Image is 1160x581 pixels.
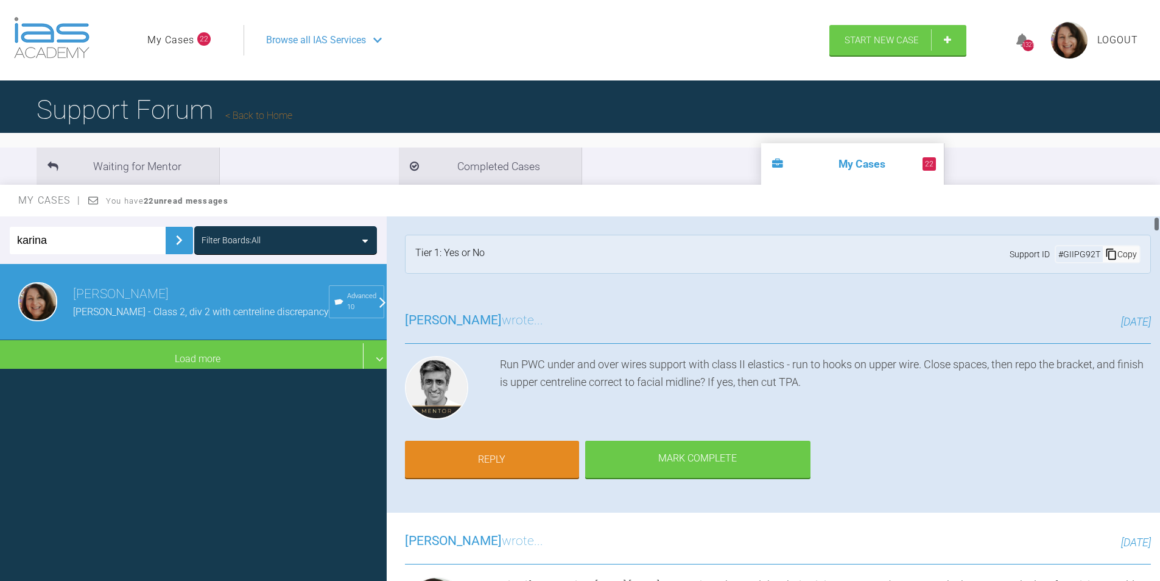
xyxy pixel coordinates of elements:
[829,25,966,55] a: Start New Case
[1010,248,1050,261] span: Support ID
[147,32,194,48] a: My Cases
[405,356,468,419] img: Asif Chatoo
[266,32,366,48] span: Browse all IAS Services
[73,284,329,305] h3: [PERSON_NAME]
[1121,315,1151,328] span: [DATE]
[202,233,261,247] div: Filter Boards: All
[37,148,219,185] li: Waiting for Mentor
[399,148,582,185] li: Completed Cases
[14,17,90,59] img: logo-light.3e3ef733.png
[1121,536,1151,549] span: [DATE]
[106,196,228,205] span: You have
[1022,40,1034,51] div: 1321
[1051,22,1088,59] img: profile.png
[1103,246,1139,262] div: Copy
[405,533,502,548] span: [PERSON_NAME]
[923,157,936,171] span: 22
[845,35,919,46] span: Start New Case
[18,282,57,321] img: Lana Gilchrist
[37,88,292,131] h1: Support Forum
[144,196,228,205] strong: 22 unread messages
[500,356,1151,424] div: Run PWC under and over wires support with class II elastics - run to hooks on upper wire. Close s...
[197,32,211,46] span: 22
[1056,248,1103,261] div: # GIIPG92T
[405,531,543,552] h3: wrote...
[415,245,485,263] div: Tier 1: Yes or No
[405,313,502,327] span: [PERSON_NAME]
[73,306,329,318] span: [PERSON_NAME] - Class 2, div 2 with centreline discrepancy
[1097,32,1138,48] a: Logout
[225,110,292,121] a: Back to Home
[405,441,579,479] a: Reply
[405,310,543,331] h3: wrote...
[761,143,944,185] li: My Cases
[347,291,379,313] span: Advanced 10
[18,194,81,206] span: My Cases
[585,441,810,479] div: Mark Complete
[169,230,189,250] img: chevronRight.28bd32b0.svg
[10,227,166,254] input: Enter Case ID or Title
